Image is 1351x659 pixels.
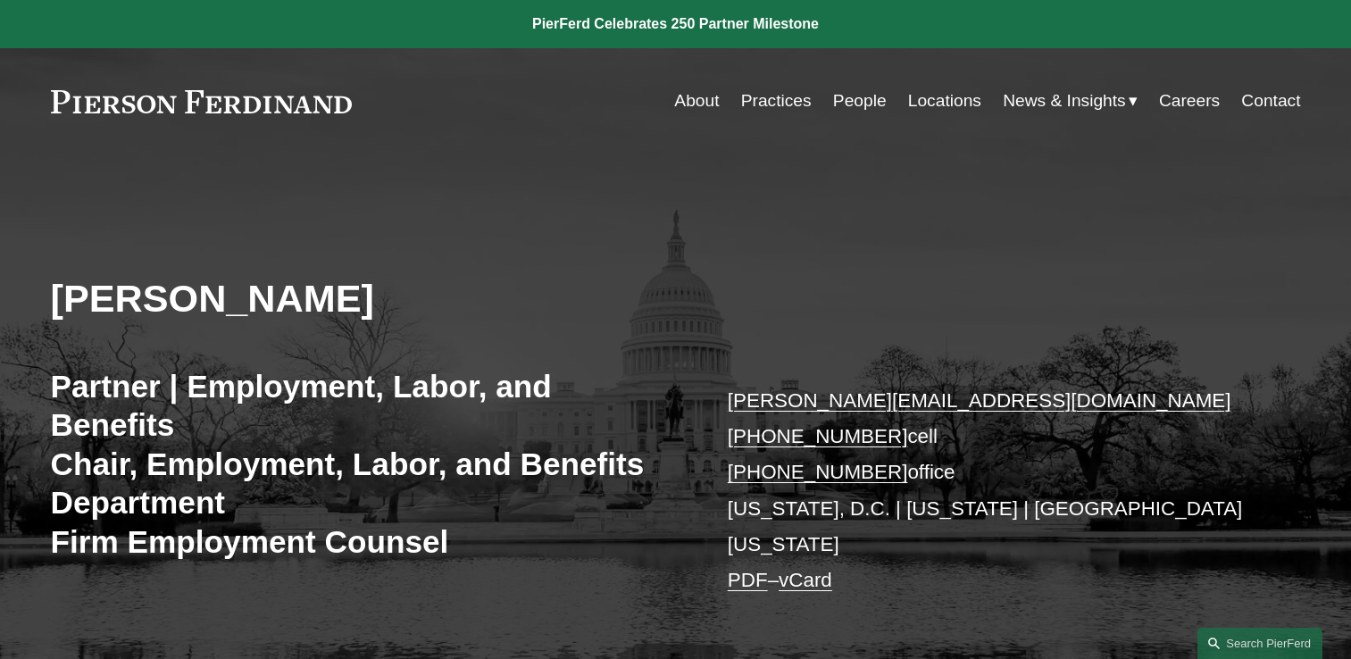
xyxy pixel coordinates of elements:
a: Careers [1159,84,1220,118]
h2: [PERSON_NAME] [51,275,676,321]
a: People [833,84,887,118]
p: cell office [US_STATE], D.C. | [US_STATE] | [GEOGRAPHIC_DATA][US_STATE] – [728,383,1248,599]
a: About [674,84,719,118]
a: [PHONE_NUMBER] [728,461,908,483]
a: PDF [728,569,768,591]
span: News & Insights [1003,86,1126,117]
a: Search this site [1197,628,1322,659]
a: Locations [908,84,981,118]
a: vCard [779,569,832,591]
h3: Partner | Employment, Labor, and Benefits Chair, Employment, Labor, and Benefits Department Firm ... [51,367,676,562]
a: [PHONE_NUMBER] [728,425,908,447]
a: Contact [1241,84,1300,118]
a: [PERSON_NAME][EMAIL_ADDRESS][DOMAIN_NAME] [728,389,1231,412]
a: Practices [741,84,812,118]
a: folder dropdown [1003,84,1138,118]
